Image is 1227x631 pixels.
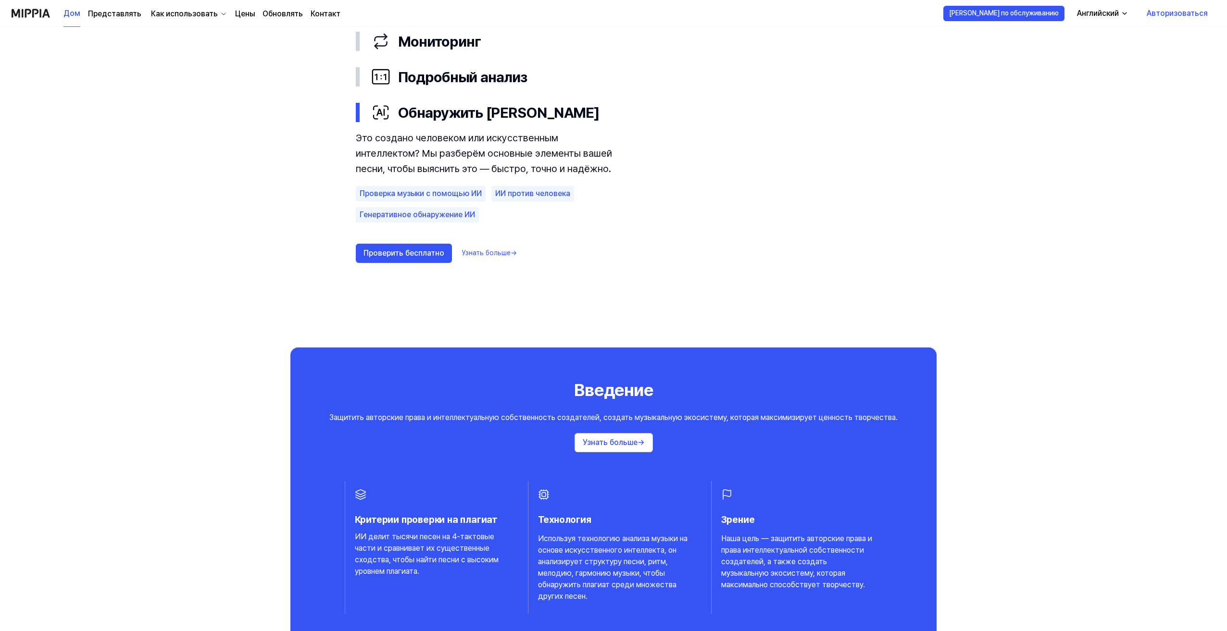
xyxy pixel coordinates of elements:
[360,189,482,198] font: Проверка музыки с помощью ИИ
[1147,9,1208,18] font: Авторизоваться
[638,438,645,447] font: →
[398,33,481,50] font: Мониторинг
[311,9,340,18] font: Контакт
[511,249,517,257] font: →
[721,534,872,589] font: Наша цель — защитить авторские права и права интеллектуальной собственности создателей, а также с...
[311,8,340,20] a: Контакт
[1069,4,1134,23] button: Английский
[356,244,452,263] button: Проверить бесплатно
[949,9,1059,17] font: [PERSON_NAME] по обслуживанию
[88,8,141,20] a: Представлять
[363,248,444,258] font: Проверить бесплатно
[462,248,517,258] a: Узнать больше→
[583,438,638,447] font: Узнать больше
[355,532,499,576] font: ИИ делит тысячи песен на 4-тактовые части и сравнивает их существенные сходства, чтобы найти песн...
[356,132,612,174] font: Это создано человеком или искусственным интеллектом? Мы разберём основные элементы вашей песни, ч...
[943,6,1064,21] button: [PERSON_NAME] по обслуживанию
[462,249,511,257] font: Узнать больше
[235,9,255,18] font: Цены
[721,514,755,525] font: Зрение
[329,413,898,422] font: Защитить авторские права и интеллектуальную собственность создателей, создать музыкальную экосист...
[538,514,591,525] font: Технология
[538,534,688,601] font: Используя технологию анализа музыки на основе искусственного интеллекта, он анализирует структуру...
[235,8,255,20] a: Цены
[360,210,475,219] font: Генеративное обнаружение ИИ
[398,68,527,86] font: Подробный анализ
[149,8,227,20] button: Как использовать
[495,189,570,198] font: ИИ против человека
[356,24,871,59] button: Мониторинг
[356,59,871,95] button: Подробный анализ
[88,9,141,18] font: Представлять
[356,130,871,270] div: Обнаружить [PERSON_NAME]
[63,0,80,27] a: Дом
[263,9,303,18] font: Обновлять
[575,433,653,452] button: Узнать больше→
[63,9,80,18] font: Дом
[356,95,871,130] button: Обнаружить [PERSON_NAME]
[398,104,599,121] font: Обнаружить [PERSON_NAME]
[1077,9,1119,18] font: Английский
[355,514,497,525] font: Критерии проверки на плагиат
[151,9,218,18] font: Как использовать
[574,380,653,400] font: Введение
[263,8,303,20] a: Обновлять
